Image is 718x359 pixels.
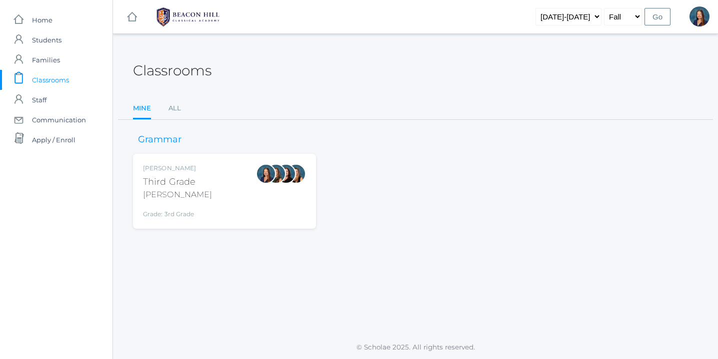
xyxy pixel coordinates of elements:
[32,110,86,130] span: Communication
[276,164,296,184] div: Katie Watters
[32,70,69,90] span: Classrooms
[32,50,60,70] span: Families
[133,98,151,120] a: Mine
[266,164,286,184] div: Andrea Deutsch
[32,90,46,110] span: Staff
[143,175,212,189] div: Third Grade
[133,63,211,78] h2: Classrooms
[113,342,718,352] p: © Scholae 2025. All rights reserved.
[32,130,75,150] span: Apply / Enroll
[32,10,52,30] span: Home
[256,164,276,184] div: Lori Webster
[143,205,212,219] div: Grade: 3rd Grade
[689,6,709,26] div: Lori Webster
[150,4,225,29] img: BHCALogos-05-308ed15e86a5a0abce9b8dd61676a3503ac9727e845dece92d48e8588c001991.png
[143,164,212,173] div: [PERSON_NAME]
[168,98,181,118] a: All
[644,8,670,25] input: Go
[286,164,306,184] div: Juliana Fowler
[32,30,61,50] span: Students
[143,189,212,201] div: [PERSON_NAME]
[133,135,186,145] h3: Grammar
